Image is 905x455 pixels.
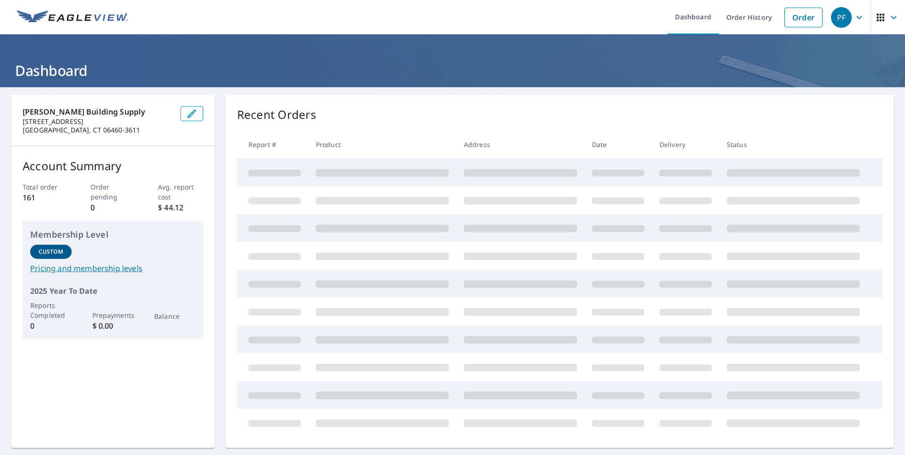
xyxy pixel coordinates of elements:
a: Pricing and membership levels [30,263,196,274]
p: $ 44.12 [158,202,203,213]
p: Prepayments [92,310,134,320]
div: PF [831,7,852,28]
th: Product [308,131,456,158]
p: Custom [39,248,63,256]
h1: Dashboard [11,61,894,80]
a: Order [784,8,823,27]
th: Delivery [652,131,719,158]
th: Status [719,131,867,158]
p: [GEOGRAPHIC_DATA], CT 06460-3611 [23,126,173,134]
img: EV Logo [17,10,128,25]
th: Address [456,131,584,158]
p: 2025 Year To Date [30,285,196,297]
p: Membership Level [30,228,196,241]
p: Total order [23,182,68,192]
p: [STREET_ADDRESS] [23,117,173,126]
p: 0 [90,202,136,213]
p: Account Summary [23,157,203,174]
p: $ 0.00 [92,320,134,331]
p: Recent Orders [237,106,316,123]
p: Avg. report cost [158,182,203,202]
p: Balance [154,311,196,321]
th: Report # [237,131,308,158]
p: Reports Completed [30,300,72,320]
th: Date [584,131,652,158]
p: [PERSON_NAME] building supply [23,106,173,117]
p: 0 [30,320,72,331]
p: Order pending [90,182,136,202]
p: 161 [23,192,68,203]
